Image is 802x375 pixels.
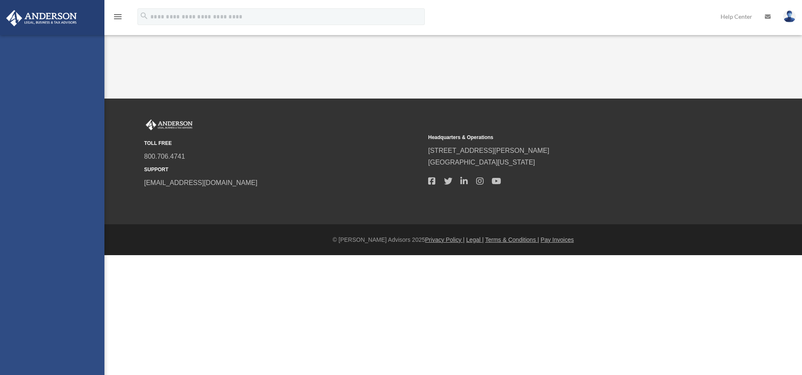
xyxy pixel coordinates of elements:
a: menu [113,15,123,22]
a: [STREET_ADDRESS][PERSON_NAME] [428,147,549,154]
a: 800.706.4741 [144,153,185,160]
i: search [140,11,149,20]
a: [EMAIL_ADDRESS][DOMAIN_NAME] [144,179,257,186]
i: menu [113,12,123,22]
img: Anderson Advisors Platinum Portal [4,10,79,26]
small: SUPPORT [144,165,422,174]
small: TOLL FREE [144,139,422,148]
div: © [PERSON_NAME] Advisors 2025 [104,235,802,245]
a: Privacy Policy | [425,236,465,243]
a: [GEOGRAPHIC_DATA][US_STATE] [428,159,535,166]
a: Terms & Conditions | [485,236,539,243]
a: Pay Invoices [541,236,574,243]
small: Headquarters & Operations [428,133,706,142]
a: Legal | [466,236,484,243]
img: User Pic [783,10,796,23]
img: Anderson Advisors Platinum Portal [144,119,194,130]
